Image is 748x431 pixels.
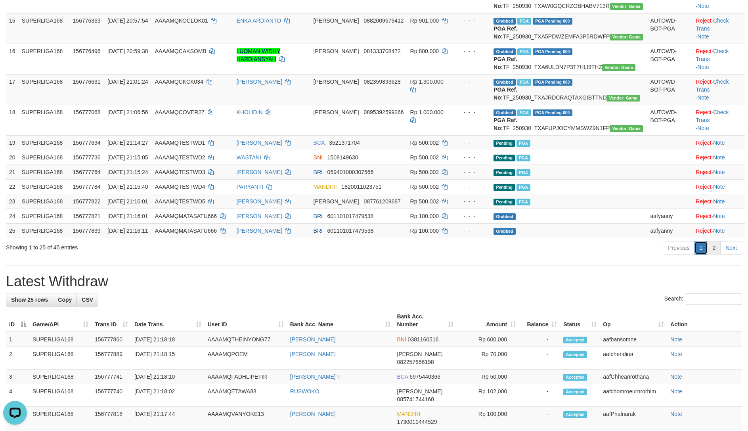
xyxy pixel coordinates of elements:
[517,199,530,205] span: Marked by aafmalik
[519,332,560,347] td: -
[205,384,287,407] td: AAAAMQETAWA88
[670,336,682,343] a: Note
[693,105,745,135] td: · ·
[519,384,560,407] td: -
[237,228,282,234] a: [PERSON_NAME]
[713,184,725,190] a: Note
[517,140,530,147] span: Marked by aafmalik
[155,213,217,219] span: AAAAMQMATASATU666
[697,33,709,40] a: Note
[290,411,336,417] a: [PERSON_NAME]
[73,213,101,219] span: 156777821
[314,140,325,146] span: BCA
[494,18,516,25] span: Grabbed
[290,388,319,395] a: RUSWOKO
[6,309,29,332] th: ID: activate to sort column descending
[107,228,148,234] span: [DATE] 21:16:11
[410,48,439,54] span: Rp 800.000
[92,384,131,407] td: 156777740
[533,48,572,55] span: PGA Pending
[205,347,287,370] td: AAAAMQPOEM
[19,74,70,105] td: SUPERLIGA168
[155,169,205,175] span: AAAAMQTESTWD3
[457,309,519,332] th: Amount: activate to sort column ascending
[494,25,517,40] b: PGA Ref. No:
[693,209,745,223] td: ·
[494,140,515,147] span: Pending
[73,17,101,24] span: 156776363
[494,109,516,116] span: Grabbed
[696,109,729,123] a: Check Trans
[410,184,439,190] span: Rp 500.002
[696,140,712,146] a: Reject
[667,309,742,332] th: Action
[6,293,53,306] a: Show 25 rows
[155,109,205,115] span: AAAAMQCOVER27
[290,336,336,343] a: [PERSON_NAME]
[107,109,148,115] span: [DATE] 21:06:56
[92,309,131,332] th: Trans ID: activate to sort column ascending
[82,297,93,303] span: CSV
[610,34,643,40] span: Vendor URL: https://trx31.1velocity.biz
[397,411,420,417] span: MANDIRI
[92,407,131,429] td: 156777818
[457,370,519,384] td: Rp 50,000
[6,135,19,150] td: 19
[237,109,263,115] a: KHOLIDIN
[92,332,131,347] td: 156777860
[6,150,19,165] td: 20
[29,332,92,347] td: SUPERLIGA168
[237,17,281,24] a: ENKA ARDIANTO
[107,184,148,190] span: [DATE] 21:15:40
[696,48,712,54] a: Reject
[107,79,148,85] span: [DATE] 21:01:24
[107,169,148,175] span: [DATE] 21:15:24
[696,184,712,190] a: Reject
[457,407,519,429] td: Rp 100,000
[314,79,359,85] span: [PERSON_NAME]
[19,44,70,74] td: SUPERLIGA168
[517,79,531,86] span: Marked by aafandaneth
[696,198,712,205] a: Reject
[6,347,29,370] td: 2
[490,74,647,105] td: TF_250930_TXAJRDCRAQTAXGIBTTND
[696,213,712,219] a: Reject
[563,351,587,358] span: Accepted
[494,86,517,101] b: PGA Ref. No:
[3,3,27,27] button: Open LiveChat chat widget
[600,347,667,370] td: aafchendina
[713,169,725,175] a: Note
[457,108,487,116] div: - - -
[457,168,487,176] div: - - -
[610,125,643,132] span: Vendor URL: https://trx31.1velocity.biz
[6,194,19,209] td: 23
[92,347,131,370] td: 156777889
[107,48,148,54] span: [DATE] 20:59:38
[290,374,341,380] a: [PERSON_NAME] F
[19,135,70,150] td: SUPERLIGA168
[29,309,92,332] th: Game/API: activate to sort column ascending
[696,17,712,24] a: Reject
[6,332,29,347] td: 1
[73,48,101,54] span: 156776496
[363,48,400,54] span: Copy 081333708472 to clipboard
[155,79,203,85] span: AAAAMQCKCK034
[563,337,587,343] span: Accepted
[73,184,101,190] span: 156777784
[663,241,694,255] a: Previous
[410,79,444,85] span: Rp 1.300.000
[6,179,19,194] td: 22
[694,241,708,255] a: 1
[517,18,531,25] span: Marked by aafandaneth
[533,18,572,25] span: PGA Pending
[314,213,323,219] span: BRI
[563,374,587,381] span: Accepted
[287,309,394,332] th: Bank Acc. Name: activate to sort column ascending
[131,407,205,429] td: [DATE] 21:17:44
[713,198,725,205] a: Note
[693,13,745,44] td: · ·
[410,228,439,234] span: Rp 100.000
[73,198,101,205] span: 156777822
[713,140,725,146] a: Note
[697,64,709,70] a: Note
